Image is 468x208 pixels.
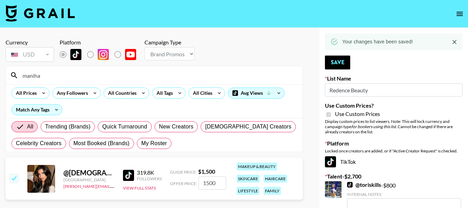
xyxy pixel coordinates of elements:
span: Most Booked (Brands) [73,139,130,148]
em: for bookers using this list [351,124,396,129]
input: 1,500 [198,176,226,190]
button: open drawer [453,7,467,21]
img: Grail Talent [6,5,75,22]
div: Campaign Type [144,39,195,46]
label: Talent - $ 2,700 [325,173,462,180]
img: YouTube [125,49,136,60]
span: Use Custom Prices [335,110,380,117]
span: Celebrity Creators [16,139,62,148]
span: All [27,123,33,131]
div: [GEOGRAPHIC_DATA] [63,177,115,182]
div: Internal Notes: [347,192,461,197]
div: Currency [6,39,54,46]
div: Any Followers [53,88,89,98]
div: lifestyle [237,187,259,195]
img: Instagram [98,49,109,60]
label: Platform [325,140,462,147]
strong: $ 1,500 [198,168,215,175]
div: skincare [237,175,259,183]
div: Match Any Tags [12,105,62,115]
span: Guide Price: [170,169,197,175]
span: Offer Price: [170,181,197,186]
a: [PERSON_NAME][EMAIL_ADDRESS][PERSON_NAME][DOMAIN_NAME] [63,182,199,189]
img: TikTok [347,182,353,188]
img: TikTok [325,156,336,167]
div: Currency is locked to USD [6,46,54,63]
div: @ [DEMOGRAPHIC_DATA] [63,168,115,177]
div: List locked to TikTok. [60,47,142,62]
span: My Roster [141,139,167,148]
span: Quick Turnaround [102,123,147,131]
div: haircare [264,175,287,183]
div: Display custom prices to list viewers. Note: This will lock currency and campaign type . Cannot b... [325,119,462,134]
div: All Tags [152,88,174,98]
div: All Countries [104,88,138,98]
span: New Creators [159,123,194,131]
img: TikTok [123,170,134,181]
img: TikTok [70,49,81,60]
input: Search by User Name [18,70,298,81]
div: USD [7,49,53,61]
div: family [264,187,281,195]
div: Locked once creators are added, or if "Active Creator Request" is checked. [325,148,462,153]
div: Avg Views [228,88,284,98]
label: List Name [325,75,462,82]
button: Close [449,37,460,47]
button: Save [325,56,350,69]
div: Your changes have been saved! [342,35,413,48]
div: All Cities [189,88,214,98]
div: makeup & beauty [237,163,277,170]
div: TikTok [325,156,462,167]
div: All Prices [12,88,38,98]
span: [DEMOGRAPHIC_DATA] Creators [205,123,291,131]
label: Use Custom Prices? [325,102,462,109]
div: 319.8K [137,169,162,176]
button: View Full Stats [123,185,156,191]
a: @toriskills [347,181,381,188]
span: Trending (Brands) [45,123,90,131]
div: Platform [60,39,142,46]
div: Followers [137,176,162,181]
